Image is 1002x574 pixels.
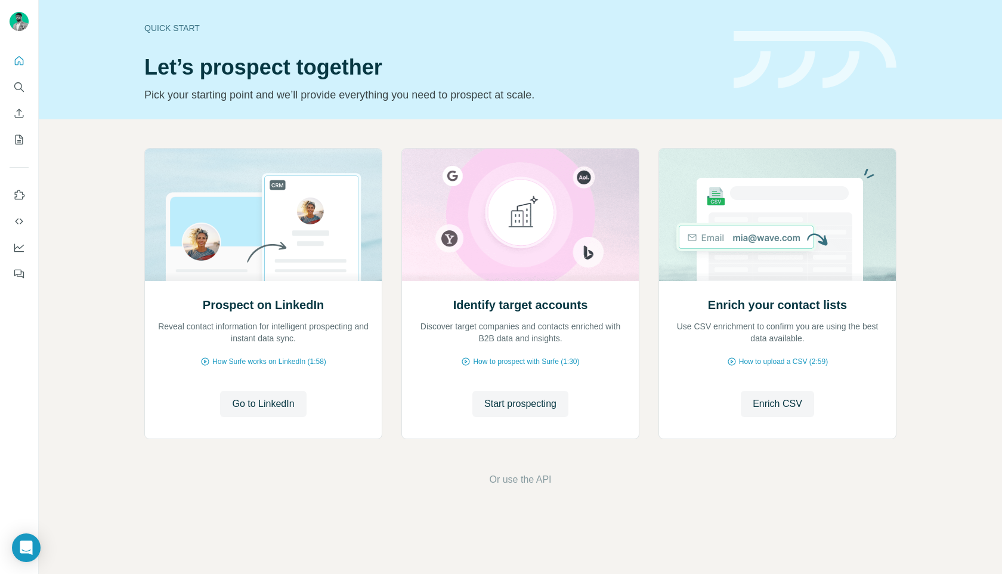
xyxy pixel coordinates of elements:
img: Prospect on LinkedIn [144,149,382,281]
button: My lists [10,129,29,150]
p: Reveal contact information for intelligent prospecting and instant data sync. [157,320,370,344]
button: Search [10,76,29,98]
button: Dashboard [10,237,29,258]
p: Use CSV enrichment to confirm you are using the best data available. [671,320,884,344]
div: Open Intercom Messenger [12,533,41,562]
button: Or use the API [489,473,551,487]
span: How Surfe works on LinkedIn (1:58) [212,356,326,367]
button: Go to LinkedIn [220,391,306,417]
span: How to prospect with Surfe (1:30) [473,356,579,367]
img: Avatar [10,12,29,31]
h1: Let’s prospect together [144,55,719,79]
p: Pick your starting point and we’ll provide everything you need to prospect at scale. [144,87,719,103]
button: Enrich CSV [10,103,29,124]
button: Start prospecting [472,391,568,417]
span: How to upload a CSV (2:59) [739,356,828,367]
img: banner [734,31,896,89]
img: Identify target accounts [401,149,639,281]
span: Enrich CSV [753,397,802,411]
button: Quick start [10,50,29,72]
button: Feedback [10,263,29,285]
img: Enrich your contact lists [658,149,896,281]
h2: Identify target accounts [453,297,588,313]
h2: Prospect on LinkedIn [203,297,324,313]
p: Discover target companies and contacts enriched with B2B data and insights. [414,320,627,344]
button: Use Surfe on LinkedIn [10,184,29,206]
div: Quick start [144,22,719,34]
h2: Enrich your contact lists [708,297,847,313]
button: Use Surfe API [10,211,29,232]
span: Start prospecting [484,397,556,411]
button: Enrich CSV [741,391,814,417]
span: Go to LinkedIn [232,397,294,411]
